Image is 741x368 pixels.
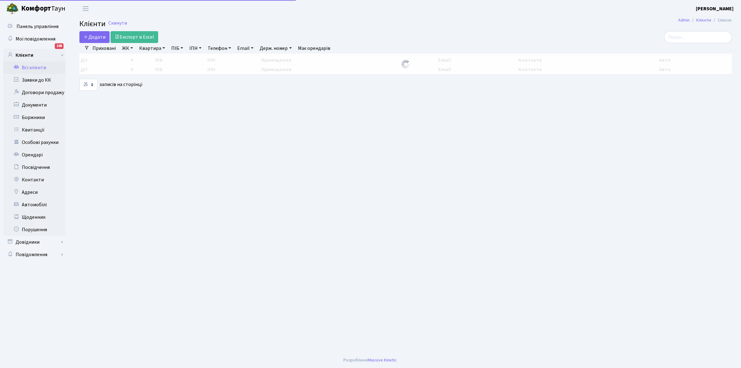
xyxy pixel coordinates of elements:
[17,23,59,30] span: Панель управління
[368,357,397,363] a: Massive Kinetic
[235,43,256,54] a: Email
[3,223,65,236] a: Порушення
[205,43,234,54] a: Телефон
[696,17,711,23] a: Клієнти
[669,14,741,27] nav: breadcrumb
[3,74,65,86] a: Заявки до КК
[169,43,186,54] a: ПІБ
[3,61,65,74] a: Всі клієнти
[3,136,65,149] a: Особові рахунки
[187,43,204,54] a: ІПН
[3,186,65,198] a: Адреси
[295,43,333,54] a: Має орендарів
[3,211,65,223] a: Щоденник
[3,174,65,186] a: Контакти
[257,43,294,54] a: Держ. номер
[3,236,65,248] a: Довідники
[3,124,65,136] a: Квитанції
[3,99,65,111] a: Документи
[343,357,398,364] div: Розроблено .
[3,149,65,161] a: Орендарі
[55,43,64,49] div: 198
[21,3,51,13] b: Комфорт
[120,43,135,54] a: ЖК
[3,111,65,124] a: Боржники
[21,3,65,14] span: Таун
[3,33,65,45] a: Мої повідомлення198
[696,5,734,12] a: [PERSON_NAME]
[6,2,19,15] img: logo.png
[711,17,732,24] li: Список
[3,20,65,33] a: Панель управління
[137,43,168,54] a: Квартира
[79,79,142,91] label: записів на сторінці
[3,198,65,211] a: Автомобілі
[678,17,690,23] a: Admin
[78,3,93,14] button: Переключити навігацію
[79,31,110,43] a: Додати
[3,161,65,174] a: Посвідчення
[111,31,158,43] a: Експорт в Excel
[3,49,65,61] a: Клієнти
[3,248,65,261] a: Повідомлення
[79,79,97,91] select: записів на сторінці
[108,20,127,26] a: Скинути
[79,18,106,29] span: Клієнти
[16,36,55,42] span: Мої повідомлення
[83,34,106,41] span: Додати
[664,31,732,43] input: Пошук...
[401,59,411,69] img: Обробка...
[3,86,65,99] a: Договори продажу
[90,43,118,54] a: Приховані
